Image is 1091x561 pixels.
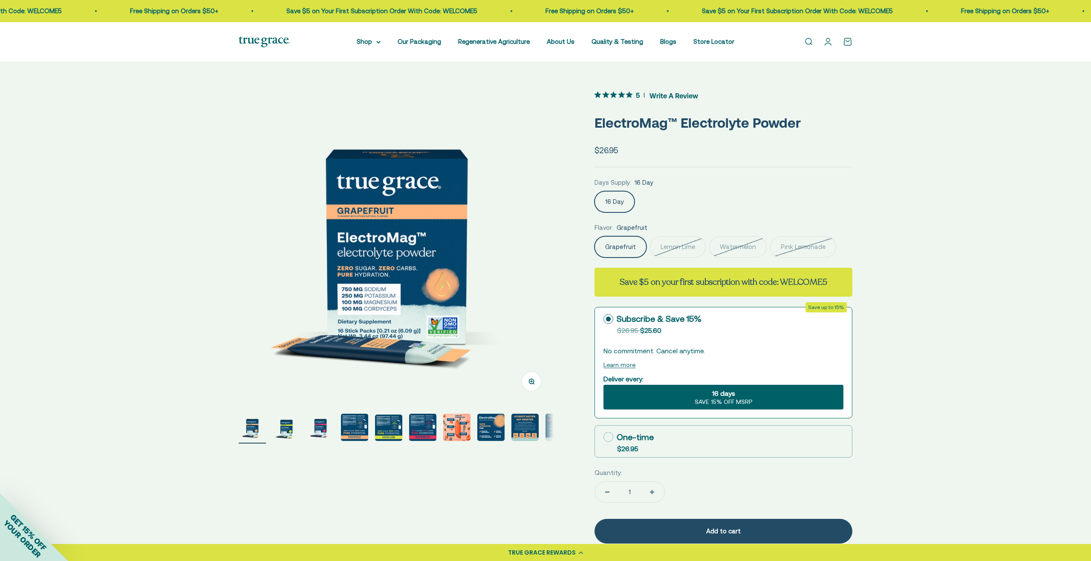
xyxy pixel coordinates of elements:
img: ElectroMag™ [273,414,300,441]
span: GET 15% OFF [9,512,48,552]
span: Write A Review [649,89,698,102]
sale-price: $26.95 [595,144,618,157]
a: Regenerative Agriculture [458,38,530,45]
img: ElectroMag™ [239,414,266,441]
button: Go to item 4 [341,414,368,444]
button: Decrease quantity [595,482,620,502]
a: Free Shipping on Orders $50+ [130,7,218,14]
button: Go to item 6 [409,414,436,444]
a: Store Locator [693,38,734,45]
a: Free Shipping on Orders $50+ [961,7,1049,14]
p: ElectroMag™ Electrolyte Powder [595,112,852,134]
img: Magnesium for heart health and stress support* Chloride to support pH balance and oxygen flow* So... [443,414,470,441]
legend: Flavor: [595,223,613,233]
button: Go to item 1 [239,414,266,444]
button: Go to item 9 [511,414,539,444]
a: Free Shipping on Orders $50+ [545,7,634,14]
span: 16 Day [635,177,653,188]
button: Go to item 3 [307,414,334,444]
span: Grapefruit [617,223,647,233]
p: Save $5 on Your First Subscription Order With Code: WELCOME5 [286,6,477,16]
summary: Shop [357,37,381,47]
button: Go to item 8 [477,414,505,444]
img: Rapid Hydration For: - Exercise endurance* - Stress support* - Electrolyte replenishment* - Muscl... [477,414,505,441]
a: Quality & Testing [592,38,643,45]
p: Save $5 on Your First Subscription Order With Code: WELCOME5 [702,6,893,16]
span: 5 [636,90,640,99]
img: 750 mg sodium for fluid balance and cellular communication.* 250 mg potassium supports blood pres... [341,414,368,441]
img: ElectroMag™ [239,89,554,404]
button: 5 out 5 stars rating in total 3 reviews. Jump to reviews. [595,89,698,102]
button: Add to cart [595,519,852,544]
img: ElectroMag™ [375,415,402,441]
button: Go to item 7 [443,414,470,444]
button: Go to item 5 [375,415,402,444]
label: Quantity: [595,468,622,478]
div: TRUE GRACE REWARDS [508,548,576,557]
div: Add to cart [612,526,835,536]
span: YOUR ORDER [2,518,43,559]
img: ElectroMag™ [307,414,334,441]
button: Increase quantity [640,482,664,502]
img: ElectroMag™ [409,414,436,441]
img: ElectroMag™ [545,414,573,441]
a: Our Packaging [398,38,441,45]
img: Everyone needs true hydration. From your extreme athletes to you weekend warriors, ElectroMag giv... [511,414,539,441]
legend: Days Supply: [595,177,631,188]
strong: Save $5 on your first subscription with code: WELCOME5 [620,276,827,288]
button: Go to item 10 [545,414,573,444]
a: About Us [547,38,574,45]
button: Go to item 2 [273,414,300,444]
a: Blogs [660,38,676,45]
